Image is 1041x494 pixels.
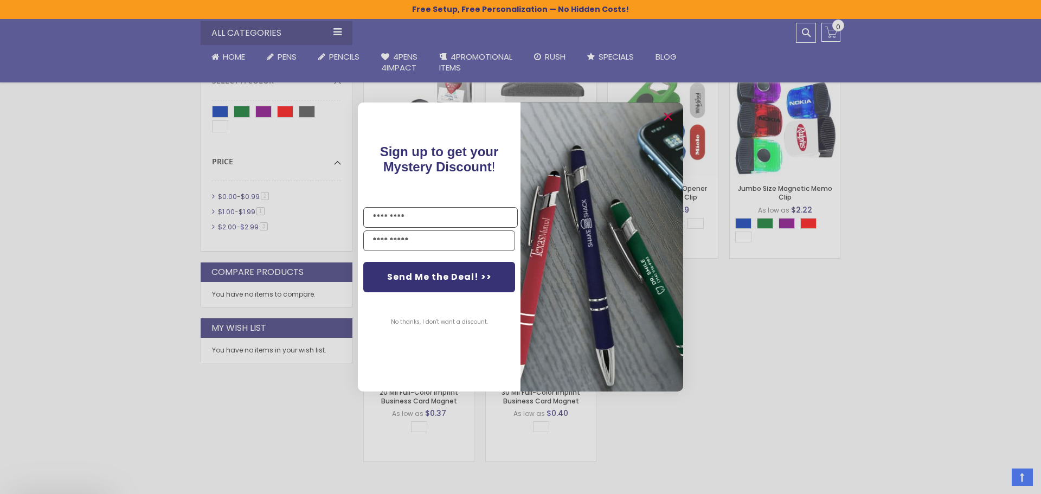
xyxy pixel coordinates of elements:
[659,108,677,125] button: Close dialog
[520,102,683,392] img: pop-up-image
[380,144,499,174] span: Sign up to get your Mystery Discount
[380,144,499,174] span: !
[385,309,493,336] button: No thanks, I don't want a discount.
[363,262,515,292] button: Send Me the Deal! >>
